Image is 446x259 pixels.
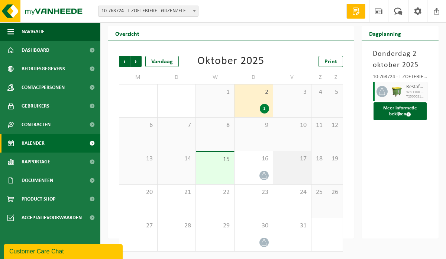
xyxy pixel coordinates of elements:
[406,95,426,99] span: T250002152339
[373,48,428,71] h3: Donderdag 2 oktober 2025
[327,71,343,84] td: Z
[161,222,192,230] span: 28
[22,134,45,153] span: Kalender
[331,121,339,129] span: 12
[235,71,273,84] td: D
[161,155,192,163] span: 14
[238,88,269,96] span: 2
[200,222,230,230] span: 29
[22,41,49,60] span: Dashboard
[123,121,153,129] span: 6
[22,208,82,227] span: Acceptatievoorwaarden
[331,188,339,196] span: 26
[277,155,308,163] span: 17
[4,243,124,259] iframe: chat widget
[200,156,230,164] span: 15
[331,88,339,96] span: 5
[277,88,308,96] span: 3
[238,222,269,230] span: 30
[315,88,323,96] span: 4
[200,121,230,129] span: 8
[158,71,196,84] td: D
[22,22,45,41] span: Navigatie
[200,88,230,96] span: 1
[22,115,51,134] span: Contracten
[123,155,153,163] span: 13
[197,56,264,67] div: Oktober 2025
[22,97,49,115] span: Gebruikers
[277,222,308,230] span: 31
[315,155,323,163] span: 18
[145,56,179,67] div: Vandaag
[260,104,269,113] div: 1
[319,56,343,67] a: Print
[373,74,428,82] div: 10-763724 - T ZOETEBIEKE - GIJZENZELE
[130,56,142,67] span: Volgende
[161,121,192,129] span: 7
[406,84,426,90] span: Restafval
[119,71,158,84] td: M
[315,188,323,196] span: 25
[311,71,327,84] td: Z
[22,60,65,78] span: Bedrijfsgegevens
[200,188,230,196] span: 22
[22,78,65,97] span: Contactpersonen
[315,121,323,129] span: 11
[98,6,198,16] span: 10-763724 - T ZOETEBIEKE - GIJZENZELE
[331,155,339,163] span: 19
[22,153,50,171] span: Rapportage
[238,155,269,163] span: 16
[238,188,269,196] span: 23
[277,121,308,129] span: 10
[123,222,153,230] span: 27
[324,59,337,65] span: Print
[238,121,269,129] span: 9
[22,171,53,190] span: Documenten
[161,188,192,196] span: 21
[108,26,147,41] h2: Overzicht
[273,71,312,84] td: V
[123,188,153,196] span: 20
[374,102,427,120] button: Meer informatie bekijken
[406,90,426,95] span: WB-1100-HP restafval
[277,188,308,196] span: 24
[22,190,55,208] span: Product Shop
[196,71,235,84] td: W
[119,56,130,67] span: Vorige
[98,6,198,17] span: 10-763724 - T ZOETEBIEKE - GIJZENZELE
[362,26,408,41] h2: Dagplanning
[391,86,403,97] img: WB-1100-HPE-GN-50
